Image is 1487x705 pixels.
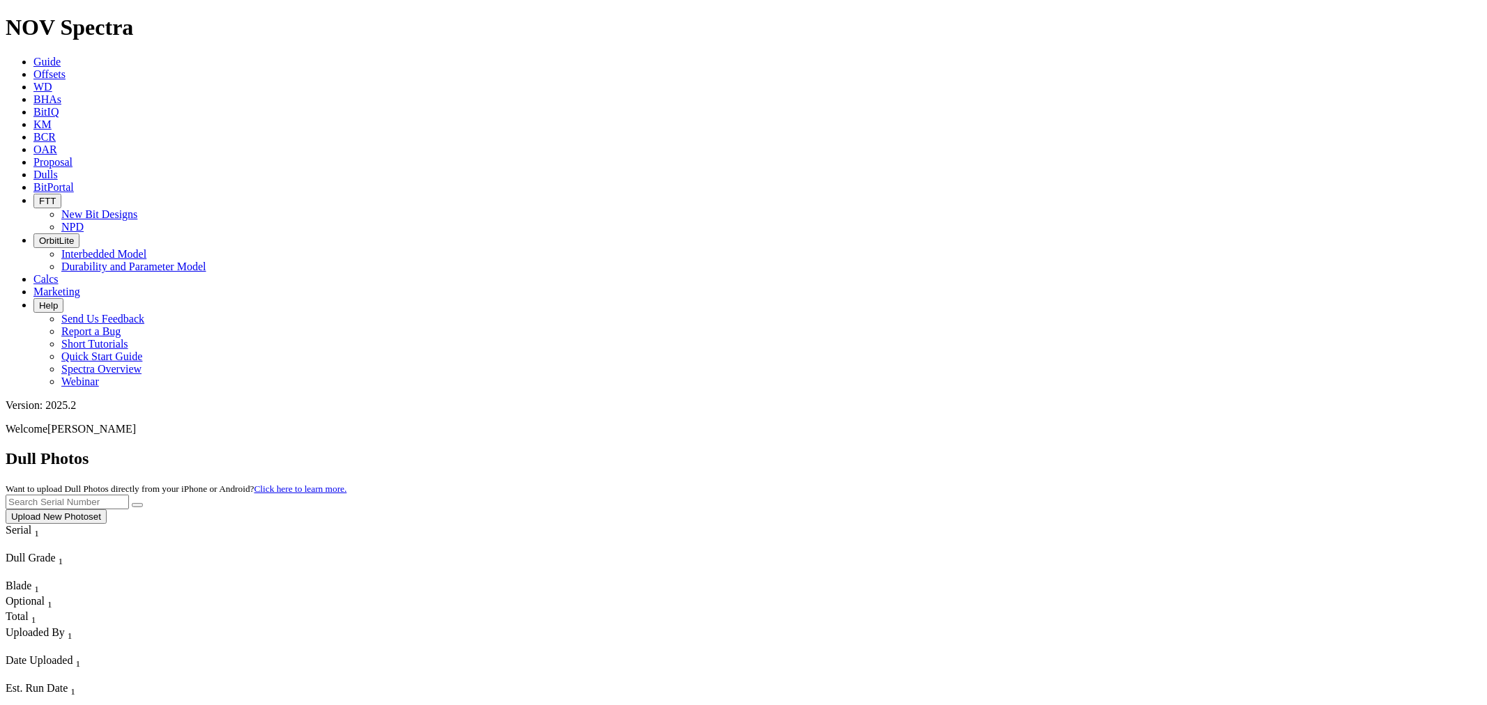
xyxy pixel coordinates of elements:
div: Sort None [6,610,54,626]
a: Guide [33,56,61,68]
sub: 1 [70,686,75,697]
div: Blade Sort None [6,580,54,595]
a: Spectra Overview [61,363,142,375]
a: WD [33,81,52,93]
span: OrbitLite [39,235,74,246]
div: Sort None [6,626,167,654]
a: Proposal [33,156,73,168]
div: Date Uploaded Sort None [6,654,110,669]
sub: 1 [59,556,63,566]
a: Quick Start Guide [61,350,142,362]
div: Serial Sort None [6,524,65,539]
span: Serial [6,524,31,536]
a: Offsets [33,68,66,80]
a: Webinar [61,375,99,387]
div: Est. Run Date Sort None [6,682,103,697]
a: NPD [61,221,84,233]
a: KM [33,118,52,130]
span: Blade [6,580,31,591]
a: Marketing [33,286,80,297]
span: Sort None [75,654,80,666]
a: New Bit Designs [61,208,137,220]
div: Sort None [6,580,54,595]
span: Sort None [34,524,39,536]
a: Dulls [33,169,58,180]
input: Search Serial Number [6,495,129,509]
div: Version: 2025.2 [6,399,1481,412]
div: Dull Grade Sort None [6,552,103,567]
span: Sort None [34,580,39,591]
span: Help [39,300,58,311]
span: [PERSON_NAME] [47,423,136,435]
a: BitIQ [33,106,59,118]
a: BitPortal [33,181,74,193]
sub: 1 [31,615,36,626]
div: Column Menu [6,539,65,552]
h2: Dull Photos [6,449,1481,468]
a: Durability and Parameter Model [61,261,206,272]
div: Sort None [6,524,65,552]
div: Column Menu [6,567,103,580]
sub: 1 [34,528,39,539]
span: Sort None [31,610,36,622]
button: OrbitLite [33,233,79,248]
sub: 1 [34,584,39,594]
a: Short Tutorials [61,338,128,350]
a: Interbedded Model [61,248,146,260]
div: Optional Sort None [6,595,54,610]
small: Want to upload Dull Photos directly from your iPhone or Android? [6,483,346,494]
span: Sort None [47,595,52,607]
a: OAR [33,144,57,155]
a: Click here to learn more. [254,483,347,494]
div: Sort None [6,595,54,610]
sub: 1 [75,658,80,669]
span: FTT [39,196,56,206]
sub: 1 [68,630,73,641]
button: Upload New Photoset [6,509,107,524]
div: Total Sort None [6,610,54,626]
sub: 1 [47,599,52,610]
h1: NOV Spectra [6,15,1481,40]
a: BCR [33,131,56,143]
a: Send Us Feedback [61,313,144,325]
span: Sort None [70,682,75,694]
button: Help [33,298,63,313]
p: Welcome [6,423,1481,435]
span: Optional [6,595,45,607]
span: Dull Grade [6,552,56,564]
a: BHAs [33,93,61,105]
div: Sort None [6,552,103,580]
span: Sort None [68,626,73,638]
div: Sort None [6,654,110,682]
a: Calcs [33,273,59,285]
div: Uploaded By Sort None [6,626,167,642]
span: Sort None [59,552,63,564]
div: Column Menu [6,642,167,654]
span: Total [6,610,29,622]
span: Date Uploaded [6,654,73,666]
button: FTT [33,194,61,208]
a: Report a Bug [61,325,121,337]
span: Est. Run Date [6,682,68,694]
span: Uploaded By [6,626,65,638]
div: Column Menu [6,669,110,682]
